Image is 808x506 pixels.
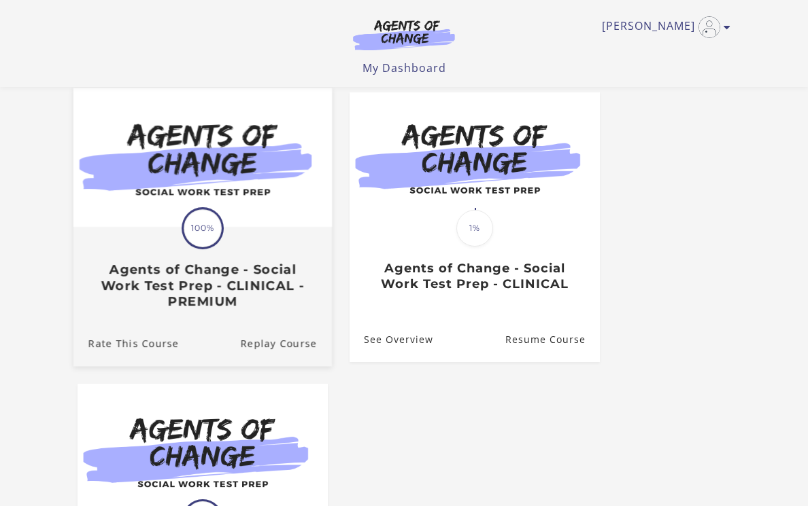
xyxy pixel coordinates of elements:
h3: Agents of Change - Social Work Test Prep - CLINICAL - PREMIUM [88,262,317,310]
a: Agents of Change - Social Work Test Prep - CLINICAL: See Overview [350,318,433,362]
img: Agents of Change Logo [339,19,469,50]
a: Agents of Change - Social Work Test Prep - CLINICAL: Resume Course [505,318,600,362]
a: My Dashboard [363,60,446,75]
span: 100% [184,209,222,247]
a: Agents of Change - Social Work Test Prep - CLINICAL - PREMIUM: Resume Course [240,321,332,366]
a: Agents of Change - Social Work Test Prep - CLINICAL - PREMIUM: Rate This Course [73,321,179,366]
span: 1% [456,210,493,247]
a: Toggle menu [602,16,724,38]
h3: Agents of Change - Social Work Test Prep - CLINICAL [364,261,585,291]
